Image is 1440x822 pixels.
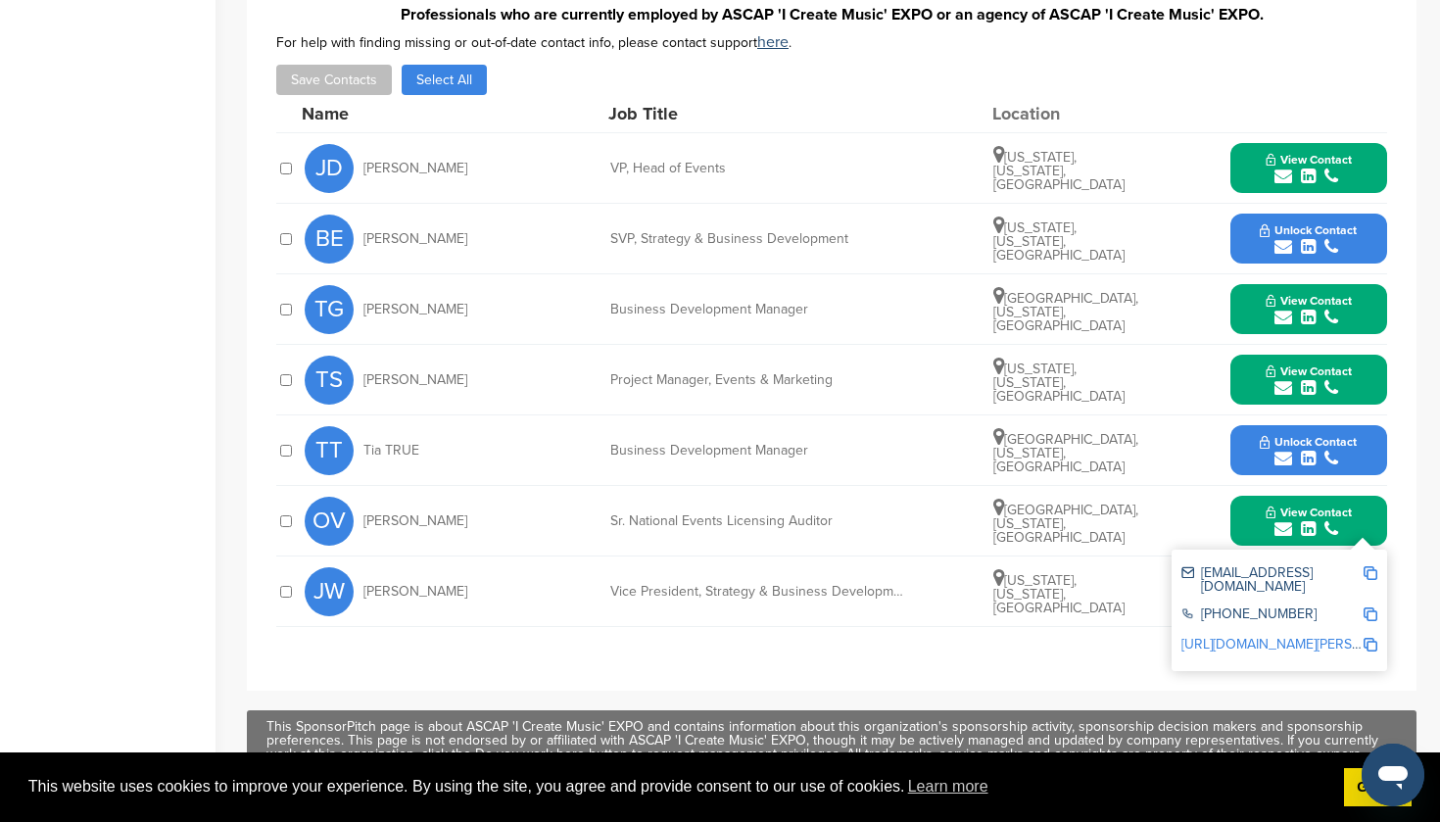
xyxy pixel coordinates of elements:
a: [URL][DOMAIN_NAME][PERSON_NAME] [1181,636,1420,653]
a: dismiss cookie message [1344,768,1412,807]
button: View Contact [1242,351,1375,410]
div: SVP, Strategy & Business Development [610,232,904,246]
span: [GEOGRAPHIC_DATA], [US_STATE], [GEOGRAPHIC_DATA] [993,502,1138,546]
img: Copy [1364,607,1377,621]
div: VP, Head of Events [610,162,904,175]
span: TS [305,356,354,405]
div: This SponsorPitch page is about ASCAP 'I Create Music' EXPO and contains information about this o... [266,720,1397,761]
div: For help with finding missing or out-of-date contact info, please contact support . [276,34,1387,50]
span: [PERSON_NAME] [363,514,467,528]
a: learn more about cookies [905,772,991,801]
span: [GEOGRAPHIC_DATA], [US_STATE], [GEOGRAPHIC_DATA] [993,290,1138,334]
span: [GEOGRAPHIC_DATA], [US_STATE], [GEOGRAPHIC_DATA] [993,431,1138,475]
button: View Contact [1242,492,1375,551]
span: [PERSON_NAME] [363,373,467,387]
span: [PERSON_NAME] [363,585,467,599]
button: View Contact [1242,139,1375,198]
div: Project Manager, Events & Marketing [610,373,904,387]
span: JD [305,144,354,193]
span: View Contact [1266,294,1352,308]
div: Name [302,105,517,122]
span: [US_STATE], [US_STATE], [GEOGRAPHIC_DATA] [993,219,1125,264]
span: [PERSON_NAME] [363,162,467,175]
div: [PHONE_NUMBER] [1181,607,1363,624]
div: Location [992,105,1139,122]
span: [PERSON_NAME] [363,232,467,246]
span: Tia TRUE [363,444,419,458]
div: Business Development Manager [610,303,904,316]
span: Unlock Contact [1260,223,1357,237]
span: TT [305,426,354,475]
span: View Contact [1266,506,1352,519]
span: [US_STATE], [US_STATE], [GEOGRAPHIC_DATA] [993,361,1125,405]
button: Unlock Contact [1236,210,1380,268]
button: Unlock Contact [1236,421,1380,480]
div: [EMAIL_ADDRESS][DOMAIN_NAME] [1181,566,1363,594]
span: TG [305,285,354,334]
span: View Contact [1266,364,1352,378]
span: View Contact [1266,153,1352,167]
span: OV [305,497,354,546]
div: Business Development Manager [610,444,904,458]
span: BE [305,215,354,264]
span: [PERSON_NAME] [363,303,467,316]
button: View Contact [1242,280,1375,339]
button: Select All [402,65,487,95]
div: Job Title [608,105,902,122]
span: [US_STATE], [US_STATE], [GEOGRAPHIC_DATA] [993,572,1125,616]
span: [US_STATE], [US_STATE], [GEOGRAPHIC_DATA] [993,149,1125,193]
img: Copy [1364,638,1377,652]
span: This website uses cookies to improve your experience. By using the site, you agree and provide co... [28,772,1328,801]
iframe: Button to launch messaging window [1362,744,1424,806]
img: Copy [1364,566,1377,580]
h3: Professionals who are currently employed by ASCAP 'I Create Music' EXPO or an agency of ASCAP 'I ... [276,3,1387,26]
div: Sr. National Events Licensing Auditor [610,514,904,528]
button: Save Contacts [276,65,392,95]
span: Unlock Contact [1260,435,1357,449]
a: here [757,32,789,52]
div: Vice President, Strategy & Business Development [610,585,904,599]
span: JW [305,567,354,616]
